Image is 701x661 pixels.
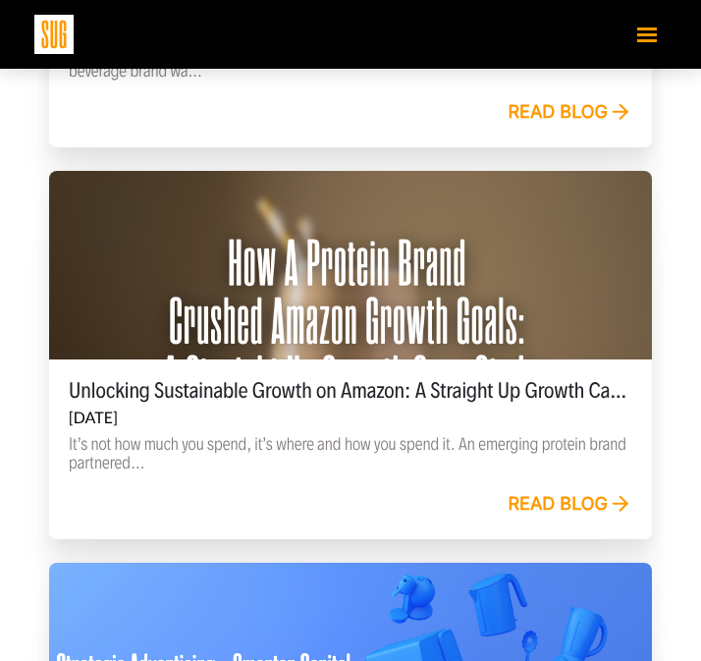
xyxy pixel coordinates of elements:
[69,409,632,427] h6: [DATE]
[508,102,632,124] a: Read blog
[508,494,632,516] a: Read blog
[69,43,632,81] p: How a 9-Figure Brand Stumbled on Amazon (and How We Helped Fix It) This leading beverage brand wa...
[69,379,632,403] h5: Unlocking Sustainable Growth on Amazon: A Straight Up Growth Case Study
[69,435,632,472] p: It’s not how much you spend, it’s where and how you spend it. An emerging protein brand partnered...
[34,15,74,54] img: Sug
[627,17,667,51] button: Toggle navigation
